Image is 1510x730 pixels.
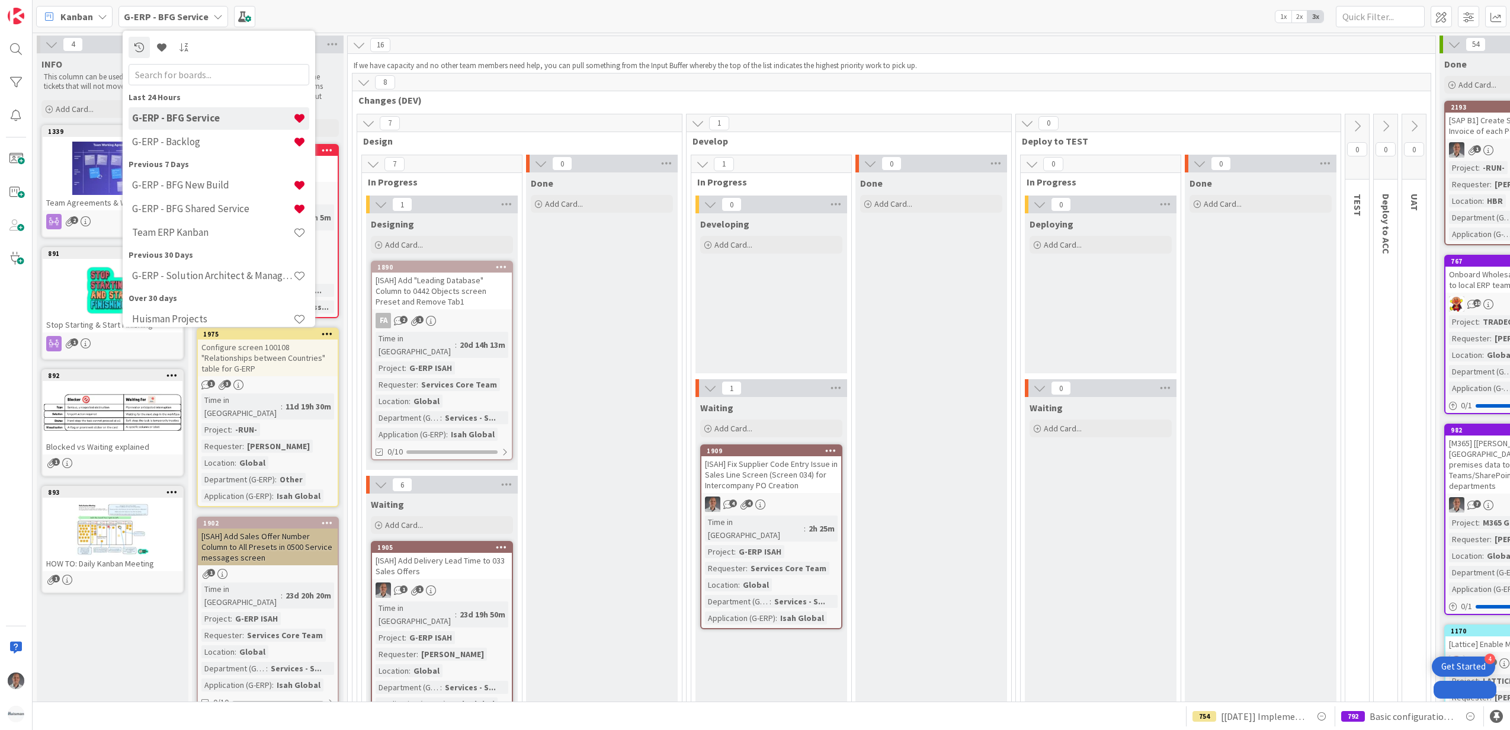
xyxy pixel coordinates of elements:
span: Add Card... [1204,198,1242,209]
span: Design [363,135,667,147]
span: 0 [1211,156,1231,171]
span: : [230,423,232,436]
span: 4 [745,500,753,507]
span: 0 [1347,142,1367,156]
span: Done [860,177,883,189]
div: 20d 14h 13m [457,338,508,351]
b: G-ERP - BFG Service [124,11,209,23]
span: 1x [1275,11,1291,23]
div: 1909 [707,447,841,455]
span: 0/10 [387,446,403,458]
div: 11d 19h 30m [283,400,334,413]
div: Department (G-ERP) [376,681,440,694]
span: : [775,611,777,625]
span: Add Card... [545,198,583,209]
span: Developing [700,218,749,230]
img: PS [376,582,391,598]
div: Requester [1449,178,1490,191]
div: Services - S... [442,411,499,424]
div: -RUN- [1480,161,1508,174]
span: Waiting [371,498,404,510]
span: 1 [416,316,424,324]
span: Done [1444,58,1467,70]
span: 1 [70,338,78,346]
div: Department (G-ERP) [201,473,275,486]
div: [ISAH] Add Sales Offer Number Column to All Presets in 0500 Service messages screen [198,529,338,565]
span: 0 / 1 [1461,399,1472,412]
span: 2 [70,216,78,224]
div: Project [705,545,734,558]
span: : [230,612,232,625]
span: 1 [392,197,412,212]
div: 891 [48,249,182,258]
span: 0 [552,156,572,171]
span: : [1490,178,1492,191]
span: Add Card... [1458,79,1496,90]
div: 893 [43,487,182,498]
span: 1 [722,381,742,395]
span: : [1490,332,1492,345]
img: PS [8,673,24,689]
div: Global [740,578,772,591]
span: Develop [693,135,996,147]
span: : [446,428,448,441]
div: 4 [1485,654,1495,664]
div: Application (G-ERP) [201,678,272,691]
span: TEST [1352,194,1364,216]
span: : [281,400,283,413]
p: This column can be used for informational tickets that will not move across the board [44,72,181,92]
span: : [242,629,244,642]
div: 1905 [377,543,512,552]
div: Other [277,473,306,486]
span: 4 [63,37,83,52]
h4: Team ERP Kanban [132,226,293,238]
div: Department (G-ERP) [201,662,266,675]
div: Services Core Team [244,629,326,642]
span: 0 [1376,142,1396,156]
span: 1 [52,458,60,466]
div: Over 30 days [129,292,309,304]
span: : [738,578,740,591]
div: Location [1449,348,1482,361]
span: Done [531,177,553,189]
span: 1 [709,116,729,130]
h4: Huisman Projects [132,313,293,325]
span: : [242,440,244,453]
div: Global [236,645,268,658]
div: 1909 [701,446,841,456]
span: 3x [1307,11,1323,23]
div: Requester [376,648,416,661]
img: PS [1449,142,1464,158]
span: : [804,522,806,535]
span: : [1482,194,1484,207]
div: G-ERP ISAH [736,545,784,558]
div: Time in [GEOGRAPHIC_DATA] [201,582,281,609]
div: Location [201,645,235,658]
div: 1975 [198,329,338,340]
div: Services Core Team [418,378,500,391]
div: Isah Global [274,489,323,502]
div: 891 [43,248,182,259]
span: 2x [1291,11,1307,23]
input: Search for boards... [129,63,309,85]
span: 0 [1038,116,1059,130]
div: Project [1449,315,1478,328]
span: : [455,608,457,621]
span: 0 [881,156,902,171]
div: Requester [1449,533,1490,546]
span: : [455,338,457,351]
div: Previous 30 Days [129,248,309,261]
img: LC [1449,296,1464,312]
div: Global [411,395,443,408]
div: Stop Starting & Start Finishing [43,317,182,332]
span: 0 / 1 [1461,600,1472,613]
span: : [1478,516,1480,529]
div: Department (G-ERP) [376,411,440,424]
span: : [440,681,442,694]
span: Waiting [700,402,733,414]
div: Requester [1449,332,1490,345]
span: Deploying [1030,218,1073,230]
div: 891Stop Starting & Start Finishing [43,248,182,332]
div: Isah Global [777,611,827,625]
p: If we have capacity and no other team members need help, you can pull something from the Input Bu... [354,61,1429,71]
